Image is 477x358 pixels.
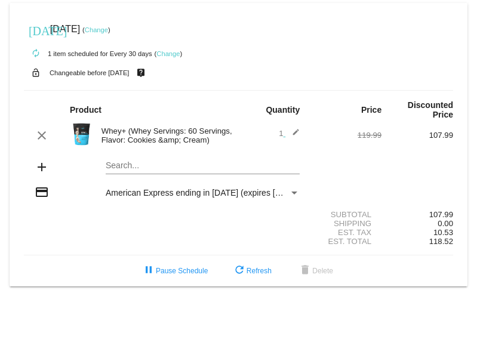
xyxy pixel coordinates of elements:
[381,131,453,140] div: 107.99
[310,219,381,228] div: Shipping
[298,267,333,275] span: Delete
[35,128,49,143] mat-icon: clear
[433,228,453,237] span: 10.53
[361,105,381,115] strong: Price
[141,264,156,278] mat-icon: pause
[438,219,453,228] span: 0.00
[106,161,300,171] input: Search...
[132,260,217,282] button: Pause Schedule
[50,69,130,76] small: Changeable before [DATE]
[298,264,312,278] mat-icon: delete
[156,50,180,57] a: Change
[96,126,239,144] div: Whey+ (Whey Servings: 60 Servings, Flavor: Cookies &amp; Cream)
[285,128,300,143] mat-icon: edit
[232,264,247,278] mat-icon: refresh
[29,47,43,61] mat-icon: autorenew
[155,50,183,57] small: ( )
[70,105,101,115] strong: Product
[141,267,208,275] span: Pause Schedule
[310,210,381,219] div: Subtotal
[408,100,453,119] strong: Discounted Price
[288,260,343,282] button: Delete
[279,129,300,138] span: 1
[106,188,365,197] span: American Express ending in [DATE] (expires [CREDIT_CARD_DATA])
[29,65,43,81] mat-icon: lock_open
[310,237,381,246] div: Est. Total
[29,23,43,37] mat-icon: [DATE]
[35,160,49,174] mat-icon: add
[310,228,381,237] div: Est. Tax
[35,185,49,199] mat-icon: credit_card
[429,237,453,246] span: 118.52
[24,50,152,57] small: 1 item scheduled for Every 30 days
[381,210,453,219] div: 107.99
[82,26,110,33] small: ( )
[85,26,108,33] a: Change
[70,122,94,146] img: Image-1-Carousel-Whey-5lb-Cookies-n-Cream.png
[310,131,381,140] div: 119.99
[266,105,300,115] strong: Quantity
[134,65,148,81] mat-icon: live_help
[232,267,272,275] span: Refresh
[106,188,300,197] mat-select: Payment Method
[223,260,281,282] button: Refresh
